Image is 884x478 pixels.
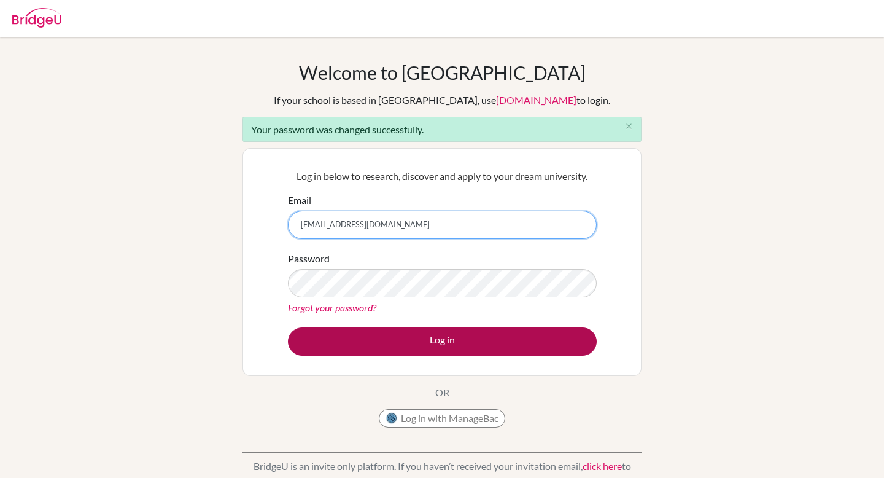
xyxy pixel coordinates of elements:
a: [DOMAIN_NAME] [496,94,576,106]
label: Email [288,193,311,208]
h1: Welcome to [GEOGRAPHIC_DATA] [299,61,586,84]
i: close [624,122,634,131]
p: Log in below to research, discover and apply to your dream university. [288,169,597,184]
button: Log in [288,327,597,356]
img: Bridge-U [12,8,61,28]
div: Your password was changed successfully. [242,117,642,142]
a: Forgot your password? [288,302,376,313]
p: OR [435,385,449,400]
button: Log in with ManageBac [379,409,505,428]
button: Close [616,117,641,136]
div: If your school is based in [GEOGRAPHIC_DATA], use to login. [274,93,610,108]
label: Password [288,251,330,266]
a: click here [583,460,622,472]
